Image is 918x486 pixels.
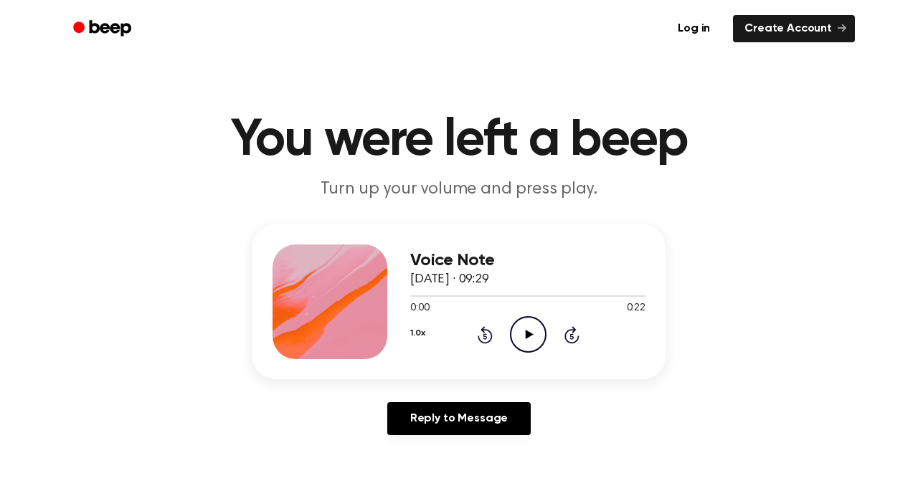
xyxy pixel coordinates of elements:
[410,321,425,346] button: 1.0x
[63,15,144,43] a: Beep
[387,402,531,435] a: Reply to Message
[627,301,645,316] span: 0:22
[410,273,489,286] span: [DATE] · 09:29
[410,301,429,316] span: 0:00
[733,15,855,42] a: Create Account
[663,12,724,45] a: Log in
[184,178,734,201] p: Turn up your volume and press play.
[410,251,645,270] h3: Voice Note
[92,115,826,166] h1: You were left a beep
